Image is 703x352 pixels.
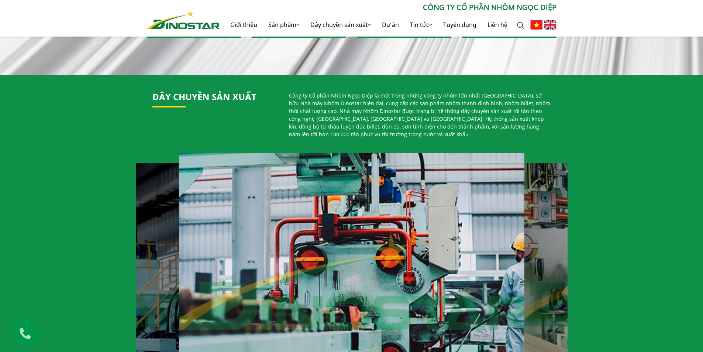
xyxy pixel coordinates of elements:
[289,92,551,138] p: Công ty Cổ phần Nhôm Ngọc Diệp là một trong những công ty nhôm lớn nhất [GEOGRAPHIC_DATA], sở hữu...
[482,13,513,37] a: Liên hệ
[438,13,482,37] a: Tuyển dụng
[530,20,542,30] img: Tiếng Việt
[404,13,438,37] a: Tin tức
[147,11,220,29] img: Nhôm Dinostar
[152,90,256,103] a: Dây chuyền sản xuất
[544,20,556,30] img: English
[147,9,220,29] a: Nhôm Dinostar
[263,13,305,37] a: Sản phẩm
[305,13,376,37] a: Dây chuyền sản xuất
[517,22,524,29] img: search
[376,13,404,37] a: Dự án
[220,2,556,13] p: CÔNG TY CỔ PHẦN NHÔM NGỌC DIỆP
[225,13,263,37] a: Giới thiệu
